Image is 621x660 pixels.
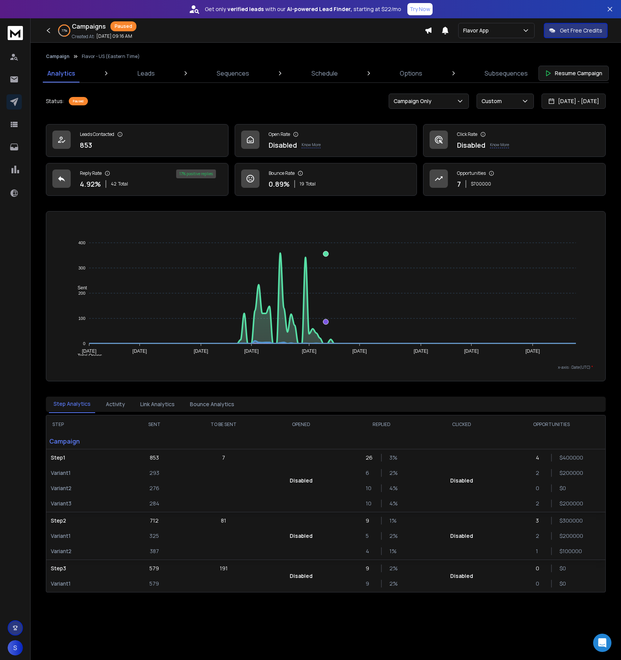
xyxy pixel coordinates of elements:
p: Flavor App [463,27,492,34]
button: Get Free Credits [544,23,608,38]
button: Bounce Analytics [185,396,239,413]
p: 276 [149,484,159,492]
strong: verified leads [227,5,264,13]
p: 0 [536,565,543,572]
p: Custom [482,97,505,105]
a: Opportunities7$700000 [423,163,606,196]
p: Disabled [290,532,313,540]
img: logo [8,26,23,40]
strong: AI-powered Lead Finder, [287,5,352,13]
p: 0 [536,580,543,587]
tspan: [DATE] [464,349,479,354]
tspan: [DATE] [302,349,316,354]
p: $ 400000 [559,454,567,462]
a: Click RateDisabledKnow More [423,124,606,157]
p: Know More [302,142,321,148]
p: 2 % [389,580,397,587]
span: Sent [72,285,87,290]
button: Try Now [407,3,433,15]
th: REPLIED [337,415,426,434]
p: Get Free Credits [560,27,602,34]
p: Opportunities [457,170,486,176]
th: CLICKED [426,415,497,434]
p: 5 [366,532,373,540]
p: Click Rate [457,131,477,137]
p: 7 [222,454,225,462]
p: 579 [149,580,159,587]
p: $ 0 [559,580,567,587]
tspan: 0 [83,341,85,346]
p: 10 [366,500,373,507]
tspan: [DATE] [352,349,367,354]
p: Subsequences [485,69,528,78]
p: 26 [366,454,373,462]
p: 77 % [62,28,67,33]
p: 579 [149,565,159,572]
p: Leads Contacted [80,131,114,137]
p: 9 [366,517,373,524]
p: Know More [490,142,509,148]
p: Bounce Rate [269,170,295,176]
p: Variant 1 [51,469,123,477]
tspan: [DATE] [133,349,147,354]
p: $ 100000 [559,547,567,555]
p: Schedule [311,69,338,78]
p: 853 [150,454,159,462]
p: 2 [536,532,543,540]
p: 2 [536,469,543,477]
p: 3 % [389,454,397,462]
a: Subsequences [480,64,532,82]
th: TO BE SENT [182,415,266,434]
p: 1 % [389,547,397,555]
p: [DATE] 09:16 AM [96,33,132,39]
button: Campaign [46,53,70,60]
p: Options [400,69,422,78]
p: 1 % [389,517,397,524]
tspan: [DATE] [82,349,96,354]
p: 4 % [389,484,397,492]
th: SENT [127,415,181,434]
tspan: [DATE] [194,349,208,354]
p: Disabled [450,532,473,540]
button: S [8,640,23,655]
span: Total Opens [72,353,102,358]
p: $ 0 [559,484,567,492]
h1: Campaigns [72,22,106,31]
p: 325 [149,532,159,540]
p: $ 200000 [559,532,567,540]
p: Disabled [290,572,313,580]
p: Sequences [217,69,249,78]
span: 42 [111,181,117,187]
p: 10 [366,484,373,492]
a: Analytics [43,64,80,82]
a: Leads Contacted853 [46,124,229,157]
th: OPENED [266,415,337,434]
p: 6 [366,469,373,477]
p: 712 [150,517,159,524]
p: Created At: [72,34,95,40]
p: $ 0 [559,565,567,572]
p: Variant 1 [51,580,123,587]
p: Leads [138,69,155,78]
a: Options [395,64,427,82]
p: x-axis : Date(UTC) [58,365,593,370]
p: Disabled [290,477,313,484]
tspan: 400 [78,240,85,245]
th: STEP [46,415,127,434]
button: Step Analytics [49,395,95,413]
p: Status: [46,97,64,105]
a: Schedule [307,64,342,82]
p: 4 [366,547,373,555]
p: Reply Rate [80,170,102,176]
p: Variant 1 [51,532,123,540]
p: Disabled [457,140,485,150]
p: $ 200000 [559,500,567,507]
p: 7 [457,179,461,189]
p: $ 300000 [559,517,567,524]
p: 0 [536,484,543,492]
p: 2 [536,500,543,507]
button: [DATE] - [DATE] [542,94,606,109]
p: 9 [366,565,373,572]
tspan: [DATE] [413,349,428,354]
